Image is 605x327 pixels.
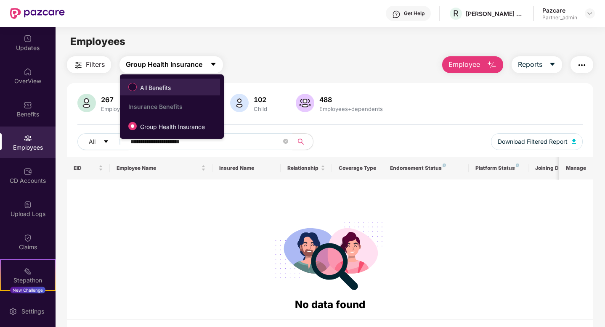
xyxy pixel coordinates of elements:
[24,200,32,209] img: svg+xml;base64,PHN2ZyBpZD0iVXBsb2FkX0xvZ3MiIGRhdGEtbmFtZT0iVXBsb2FkIExvZ3MiIHhtbG5zPSJodHRwOi8vd3...
[24,101,32,109] img: svg+xml;base64,PHN2ZyBpZD0iQmVuZWZpdHMiIHhtbG5zPSJodHRwOi8vd3d3LnczLm9yZy8yMDAwL3N2ZyIgd2lkdGg9Ij...
[518,59,542,70] span: Reports
[137,122,208,132] span: Group Health Insurance
[119,56,223,73] button: Group Health Insurancecaret-down
[24,167,32,176] img: svg+xml;base64,PHN2ZyBpZD0iQ0RfQWNjb3VudHMiIGRhdGEtbmFtZT0iQ0QgQWNjb3VudHMiIHhtbG5zPSJodHRwOi8vd3...
[230,94,249,112] img: svg+xml;base64,PHN2ZyB4bWxucz0iaHR0cDovL3d3dy53My5vcmcvMjAwMC9zdmciIHhtbG5zOnhsaW5rPSJodHRwOi8vd3...
[77,133,129,150] button: Allcaret-down
[86,59,105,70] span: Filters
[295,298,365,311] span: No data found
[287,165,319,171] span: Relationship
[283,138,288,146] span: close-circle
[1,276,55,285] div: Stepathon
[586,10,593,17] img: svg+xml;base64,PHN2ZyBpZD0iRHJvcGRvd24tMzJ4MzIiIHhtbG5zPSJodHRwOi8vd3d3LnczLm9yZy8yMDAwL3N2ZyIgd2...
[332,157,383,179] th: Coverage Type
[117,165,199,171] span: Employee Name
[498,137,568,146] span: Download Filtered Report
[572,139,576,144] img: svg+xml;base64,PHN2ZyB4bWxucz0iaHR0cDovL3d3dy53My5vcmcvMjAwMC9zdmciIHhtbG5zOnhsaW5rPSJodHRwOi8vd3...
[453,8,459,18] span: R
[70,35,125,47] span: Employees
[283,139,288,144] span: close-circle
[512,56,562,73] button: Reportscaret-down
[9,307,17,316] img: svg+xml;base64,PHN2ZyBpZD0iU2V0dGluZy0yMHgyMCIgeG1sbnM9Imh0dHA6Ly93d3cudzMub3JnLzIwMDAvc3ZnIiB3aW...
[99,95,131,104] div: 267
[103,139,109,145] span: caret-down
[67,56,111,73] button: Filters
[89,137,96,146] span: All
[318,105,385,112] div: Employees+dependents
[99,105,131,112] div: Employees
[549,61,556,69] span: caret-down
[73,60,83,70] img: svg+xml;base64,PHN2ZyB4bWxucz0iaHR0cDovL3d3dy53My5vcmcvMjAwMC9zdmciIHdpZHRoPSIyNCIgaGVpZ2h0PSIyNC...
[24,267,32,275] img: svg+xml;base64,PHN2ZyB4bWxucz0iaHR0cDovL3d3dy53My5vcmcvMjAwMC9zdmciIHdpZHRoPSIyMSIgaGVpZ2h0PSIyMC...
[516,163,519,167] img: svg+xml;base64,PHN2ZyB4bWxucz0iaHR0cDovL3d3dy53My5vcmcvMjAwMC9zdmciIHdpZHRoPSI4IiBoZWlnaHQ9IjgiIH...
[318,95,385,104] div: 488
[442,56,503,73] button: Employee
[443,163,446,167] img: svg+xml;base64,PHN2ZyB4bWxucz0iaHR0cDovL3d3dy53My5vcmcvMjAwMC9zdmciIHdpZHRoPSI4IiBoZWlnaHQ9IjgiIH...
[390,165,462,171] div: Endorsement Status
[542,6,577,14] div: Pazcare
[24,68,32,76] img: svg+xml;base64,PHN2ZyBpZD0iSG9tZSIgeG1sbnM9Imh0dHA6Ly93d3cudzMub3JnLzIwMDAvc3ZnIiB3aWR0aD0iMjAiIG...
[24,134,32,142] img: svg+xml;base64,PHN2ZyBpZD0iRW1wbG95ZWVzIiB4bWxucz0iaHR0cDovL3d3dy53My5vcmcvMjAwMC9zdmciIHdpZHRoPS...
[10,8,65,19] img: New Pazcare Logo
[281,157,332,179] th: Relationship
[10,287,45,293] div: New Challenge
[19,307,47,316] div: Settings
[24,34,32,43] img: svg+xml;base64,PHN2ZyBpZD0iVXBkYXRlZCIgeG1sbnM9Imh0dHA6Ly93d3cudzMub3JnLzIwMDAvc3ZnIiB3aWR0aD0iMj...
[542,14,577,21] div: Partner_admin
[577,60,587,70] img: svg+xml;base64,PHN2ZyB4bWxucz0iaHR0cDovL3d3dy53My5vcmcvMjAwMC9zdmciIHdpZHRoPSIyNCIgaGVpZ2h0PSIyNC...
[67,157,110,179] th: EID
[475,165,522,171] div: Platform Status
[269,211,390,297] img: svg+xml;base64,PHN2ZyB4bWxucz0iaHR0cDovL3d3dy53My5vcmcvMjAwMC9zdmciIHdpZHRoPSIyODgiIGhlaWdodD0iMj...
[292,133,313,150] button: search
[448,59,480,70] span: Employee
[404,10,425,17] div: Get Help
[252,95,269,104] div: 102
[252,105,269,112] div: Child
[466,10,525,18] div: [PERSON_NAME] ENGINEERS PVT. LTD.
[77,94,96,112] img: svg+xml;base64,PHN2ZyB4bWxucz0iaHR0cDovL3d3dy53My5vcmcvMjAwMC9zdmciIHhtbG5zOnhsaW5rPSJodHRwOi8vd3...
[392,10,401,18] img: svg+xml;base64,PHN2ZyBpZD0iSGVscC0zMngzMiIgeG1sbnM9Imh0dHA6Ly93d3cudzMub3JnLzIwMDAvc3ZnIiB3aWR0aD...
[491,133,583,150] button: Download Filtered Report
[212,157,281,179] th: Insured Name
[528,157,580,179] th: Joining Date
[210,61,217,69] span: caret-down
[559,157,593,179] th: Manage
[74,165,97,171] span: EID
[137,83,174,92] span: All Benefits
[296,94,314,112] img: svg+xml;base64,PHN2ZyB4bWxucz0iaHR0cDovL3d3dy53My5vcmcvMjAwMC9zdmciIHhtbG5zOnhsaW5rPSJodHRwOi8vd3...
[110,157,212,179] th: Employee Name
[24,234,32,242] img: svg+xml;base64,PHN2ZyBpZD0iQ2xhaW0iIHhtbG5zPSJodHRwOi8vd3d3LnczLm9yZy8yMDAwL3N2ZyIgd2lkdGg9IjIwIi...
[126,59,202,70] span: Group Health Insurance
[292,138,309,145] span: search
[487,60,497,70] img: svg+xml;base64,PHN2ZyB4bWxucz0iaHR0cDovL3d3dy53My5vcmcvMjAwMC9zdmciIHhtbG5zOnhsaW5rPSJodHRwOi8vd3...
[128,103,220,110] div: Insurance Benefits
